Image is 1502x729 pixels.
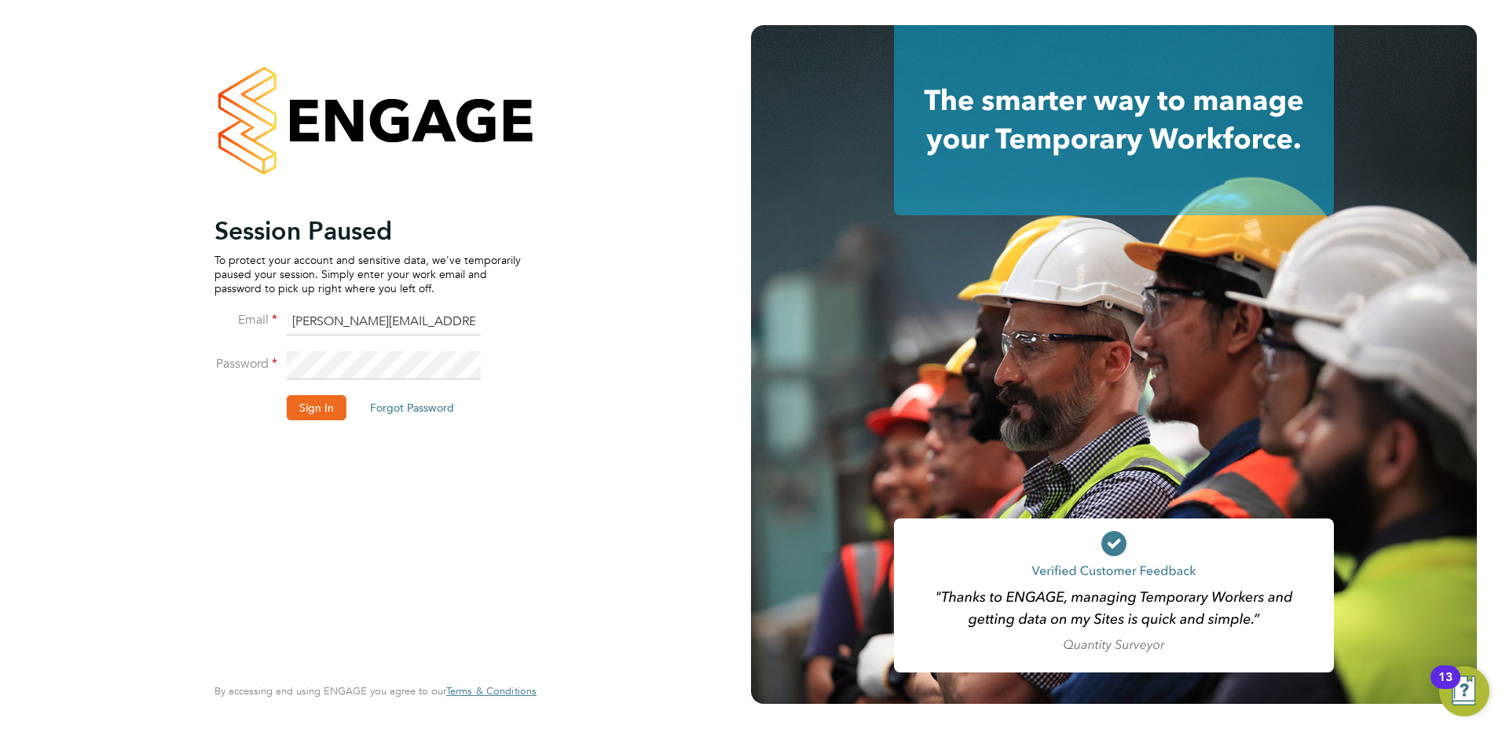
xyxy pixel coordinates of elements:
[214,215,521,247] h2: Session Paused
[446,685,537,698] a: Terms & Conditions
[214,356,277,372] label: Password
[214,253,521,296] p: To protect your account and sensitive data, we've temporarily paused your session. Simply enter y...
[1438,677,1453,698] div: 13
[357,395,467,420] button: Forgot Password
[446,684,537,698] span: Terms & Conditions
[287,308,481,336] input: Enter your work email...
[287,395,346,420] button: Sign In
[214,312,277,328] label: Email
[1439,666,1489,716] button: Open Resource Center, 13 new notifications
[214,684,537,698] span: By accessing and using ENGAGE you agree to our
